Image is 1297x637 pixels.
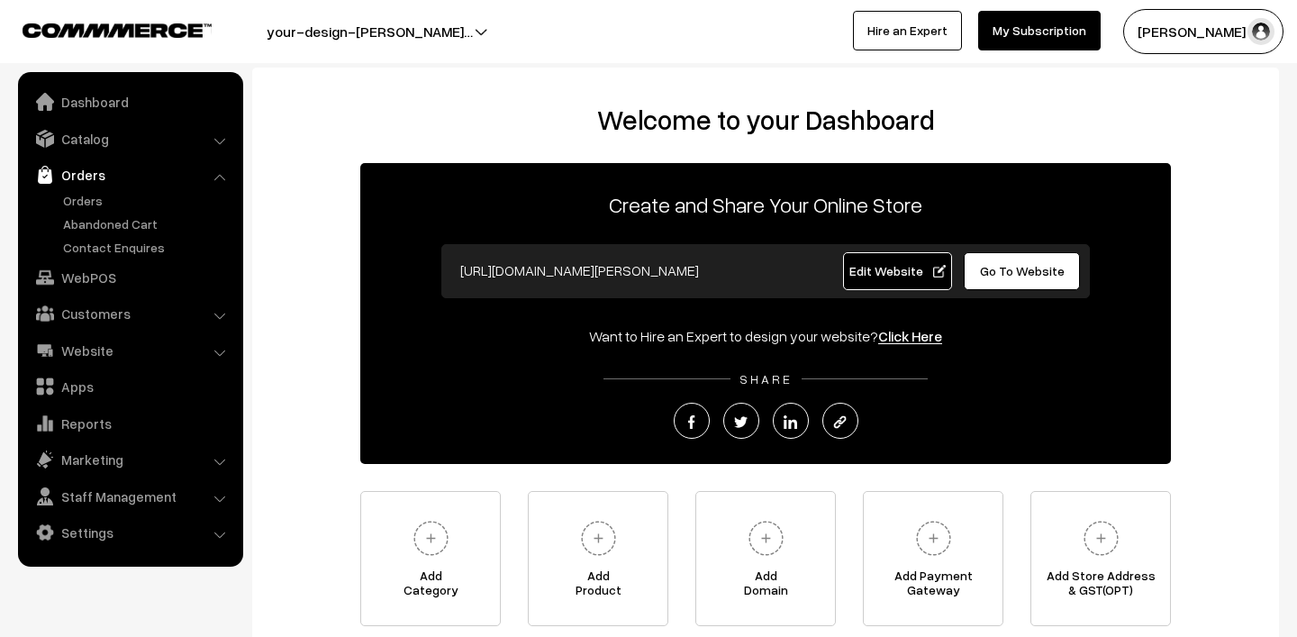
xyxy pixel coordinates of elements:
a: My Subscription [978,11,1101,50]
a: AddCategory [360,491,501,626]
a: COMMMERCE [23,18,180,40]
a: Hire an Expert [853,11,962,50]
img: user [1247,18,1274,45]
a: Go To Website [964,252,1080,290]
a: Website [23,334,237,367]
div: Want to Hire an Expert to design your website? [360,325,1171,347]
span: Go To Website [980,263,1065,278]
a: Settings [23,516,237,549]
span: Edit Website [849,263,946,278]
a: Abandoned Cart [59,214,237,233]
a: Orders [59,191,237,210]
a: Apps [23,370,237,403]
button: [PERSON_NAME] N.P [1123,9,1283,54]
h2: Welcome to your Dashboard [270,104,1261,136]
img: plus.svg [741,514,791,563]
span: SHARE [730,371,802,387]
span: Add Category [361,569,500,605]
span: Add Payment Gateway [864,569,1002,605]
a: Dashboard [23,86,237,118]
a: Orders [23,159,237,191]
img: plus.svg [574,514,623,563]
button: your-design-[PERSON_NAME]… [204,9,536,54]
img: plus.svg [909,514,958,563]
a: Marketing [23,443,237,476]
a: Edit Website [843,252,953,290]
span: Add Store Address & GST(OPT) [1031,569,1170,605]
a: Click Here [878,327,942,345]
span: Add Product [529,569,667,605]
a: Catalog [23,123,237,155]
img: COMMMERCE [23,23,212,37]
p: Create and Share Your Online Store [360,188,1171,221]
img: plus.svg [406,514,456,563]
a: Contact Enquires [59,238,237,257]
a: Add Store Address& GST(OPT) [1030,491,1171,626]
a: Customers [23,297,237,330]
a: Reports [23,407,237,440]
span: Add Domain [696,569,835,605]
a: Staff Management [23,480,237,513]
a: Add PaymentGateway [863,491,1003,626]
a: AddProduct [528,491,668,626]
img: plus.svg [1076,514,1126,563]
a: WebPOS [23,261,237,294]
a: AddDomain [695,491,836,626]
